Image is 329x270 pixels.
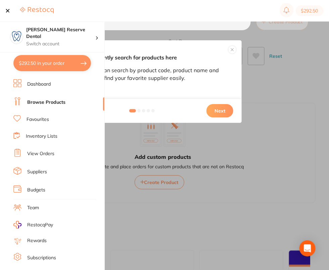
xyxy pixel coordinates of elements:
[10,30,23,43] img: Logan Reserve Dental
[27,116,49,123] a: Favourites
[20,7,54,14] img: Restocq Logo
[91,66,228,82] p: You can search by product code, product name and even find your favorite supplier easily.
[27,169,47,175] a: Suppliers
[27,41,95,47] p: Switch account
[10,13,251,30] input: Search Products
[27,27,95,40] h4: Logan Reserve Dental
[27,150,54,157] a: View Orders
[269,19,303,25] span: Create Product
[299,240,316,257] div: Open Intercom Messenger
[296,5,324,16] button: $292.50
[206,104,233,118] button: Next
[27,187,45,193] a: Budgets
[91,54,228,61] h5: Instantly search for products here
[13,221,53,229] a: RestocqPay
[20,7,54,15] a: Restocq Logo
[27,237,47,244] a: Rewards
[13,221,21,229] img: RestocqPay
[26,133,57,140] a: Inventory Lists
[27,81,51,88] a: Dashboard
[27,222,53,228] span: RestocqPay
[13,55,91,71] button: $292.50 in your order
[27,205,39,211] a: Team
[256,13,309,30] button: Create Product
[27,99,65,106] a: Browse Products
[27,255,56,261] a: Subscriptions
